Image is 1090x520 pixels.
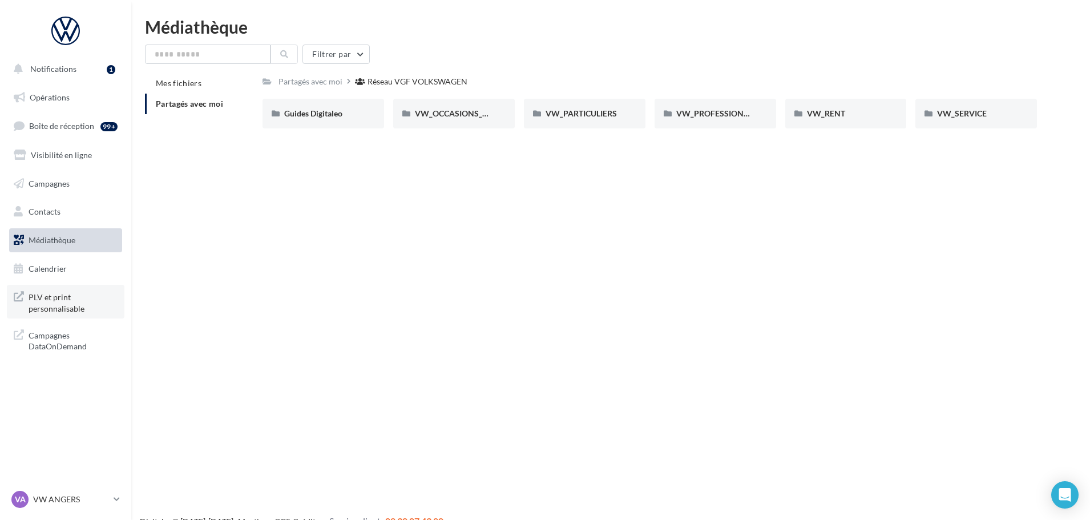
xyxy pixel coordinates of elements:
[107,65,115,74] div: 1
[29,121,94,131] span: Boîte de réception
[278,76,342,87] div: Partagés avec moi
[7,172,124,196] a: Campagnes
[30,64,76,74] span: Notifications
[807,108,845,118] span: VW_RENT
[29,328,118,352] span: Campagnes DataOnDemand
[415,108,527,118] span: VW_OCCASIONS_GARANTIES
[33,494,109,505] p: VW ANGERS
[7,285,124,319] a: PLV et print personnalisable
[7,257,124,281] a: Calendrier
[145,18,1076,35] div: Médiathèque
[156,99,223,108] span: Partagés avec moi
[546,108,617,118] span: VW_PARTICULIERS
[302,45,370,64] button: Filtrer par
[156,78,201,88] span: Mes fichiers
[9,489,122,510] a: VA VW ANGERS
[29,264,67,273] span: Calendrier
[7,114,124,138] a: Boîte de réception99+
[30,92,70,102] span: Opérations
[7,143,124,167] a: Visibilité en ligne
[7,57,120,81] button: Notifications 1
[7,228,124,252] a: Médiathèque
[15,494,26,505] span: VA
[284,108,342,118] span: Guides Digitaleo
[100,122,118,131] div: 99+
[7,86,124,110] a: Opérations
[29,207,60,216] span: Contacts
[1051,481,1079,509] div: Open Intercom Messenger
[368,76,467,87] div: Réseau VGF VOLKSWAGEN
[7,200,124,224] a: Contacts
[29,178,70,188] span: Campagnes
[676,108,763,118] span: VW_PROFESSIONNELS
[31,150,92,160] span: Visibilité en ligne
[7,323,124,357] a: Campagnes DataOnDemand
[29,235,75,245] span: Médiathèque
[937,108,987,118] span: VW_SERVICE
[29,289,118,314] span: PLV et print personnalisable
